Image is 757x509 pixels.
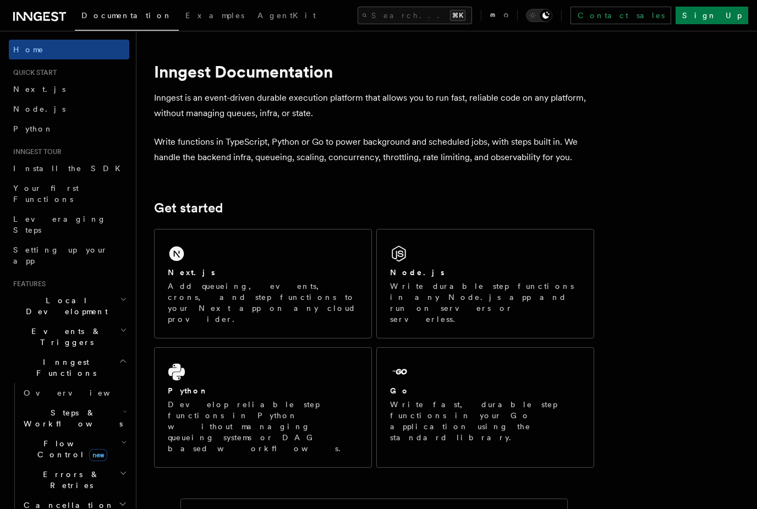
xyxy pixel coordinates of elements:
span: Quick start [9,68,57,77]
a: Next.jsAdd queueing, events, crons, and step functions to your Next app on any cloud provider. [154,229,372,338]
kbd: ⌘K [450,10,465,21]
h2: Go [390,385,410,396]
p: Develop reliable step functions in Python without managing queueing systems or DAG based workflows. [168,399,358,454]
button: Toggle dark mode [526,9,552,22]
span: Events & Triggers [9,326,120,348]
a: PythonDevelop reliable step functions in Python without managing queueing systems or DAG based wo... [154,347,372,468]
p: Inngest is an event-driven durable execution platform that allows you to run fast, reliable code ... [154,90,594,121]
a: Contact sales [571,7,671,24]
h1: Inngest Documentation [154,62,594,81]
span: Inngest Functions [9,357,119,379]
button: Errors & Retries [19,464,129,495]
button: Events & Triggers [9,321,129,352]
a: GoWrite fast, durable step functions in your Go application using the standard library. [376,347,594,468]
a: Get started [154,200,223,216]
span: Home [13,44,44,55]
a: Sign Up [676,7,748,24]
span: new [89,449,107,461]
a: Node.js [9,99,129,119]
h2: Node.js [390,267,445,278]
p: Write fast, durable step functions in your Go application using the standard library. [390,399,580,443]
span: Errors & Retries [19,469,119,491]
button: Local Development [9,291,129,321]
button: Search...⌘K [358,7,472,24]
a: Overview [19,383,129,403]
span: Leveraging Steps [13,215,106,234]
a: Python [9,119,129,139]
h2: Python [168,385,209,396]
a: Examples [179,3,251,30]
a: Home [9,40,129,59]
button: Flow Controlnew [19,434,129,464]
p: Add queueing, events, crons, and step functions to your Next app on any cloud provider. [168,281,358,325]
a: Documentation [75,3,179,31]
a: Install the SDK [9,158,129,178]
h2: Next.js [168,267,215,278]
span: Features [9,280,46,288]
span: Node.js [13,105,65,113]
span: Overview [24,388,137,397]
a: AgentKit [251,3,322,30]
a: Your first Functions [9,178,129,209]
span: Install the SDK [13,164,127,173]
p: Write functions in TypeScript, Python or Go to power background and scheduled jobs, with steps bu... [154,134,594,165]
span: Next.js [13,85,65,94]
p: Write durable step functions in any Node.js app and run on servers or serverless. [390,281,580,325]
button: Steps & Workflows [19,403,129,434]
span: Local Development [9,295,120,317]
a: Node.jsWrite durable step functions in any Node.js app and run on servers or serverless. [376,229,594,338]
span: Inngest tour [9,147,62,156]
span: Flow Control [19,438,121,460]
span: Documentation [81,11,172,20]
button: Inngest Functions [9,352,129,383]
a: Next.js [9,79,129,99]
a: Setting up your app [9,240,129,271]
span: Steps & Workflows [19,407,123,429]
span: Setting up your app [13,245,108,265]
span: Examples [185,11,244,20]
span: Python [13,124,53,133]
span: AgentKit [257,11,316,20]
a: Leveraging Steps [9,209,129,240]
span: Your first Functions [13,184,79,204]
